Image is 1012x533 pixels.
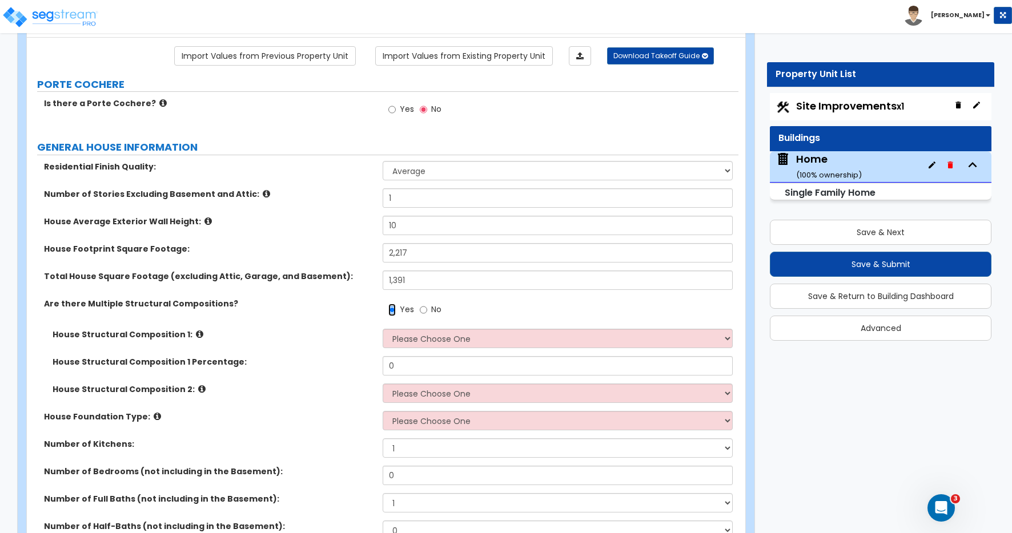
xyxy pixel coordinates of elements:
small: x1 [897,100,904,112]
a: Import the dynamic attributes value through Excel sheet [569,46,591,66]
span: Home [776,152,862,181]
label: Are there Multiple Structural Compositions? [44,298,374,309]
span: No [431,304,441,315]
span: Yes [400,304,414,315]
label: GENERAL HOUSE INFORMATION [37,140,738,155]
span: Yes [400,103,414,115]
a: Import the dynamic attribute values from existing properties. [375,46,553,66]
img: avatar.png [903,6,923,26]
label: Number of Kitchens: [44,438,374,450]
small: Single Family Home [785,186,876,199]
img: logo_pro_r.png [2,6,99,29]
button: Download Takeoff Guide [607,47,714,64]
label: House Structural Composition 1: [53,329,374,340]
span: No [431,103,441,115]
label: Is there a Porte Cochere? [44,98,374,109]
div: Buildings [778,132,983,145]
i: click for more info! [204,217,212,225]
img: Construction.png [776,100,790,115]
div: Property Unit List [776,68,986,81]
label: Number of Stories Excluding Basement and Attic: [44,188,374,200]
label: House Structural Composition 1 Percentage: [53,356,374,368]
input: Yes [388,103,396,116]
i: click for more info! [198,385,206,393]
label: Total House Square Footage (excluding Attic, Garage, and Basement): [44,270,374,282]
label: House Footprint Square Footage: [44,243,374,255]
a: Import the dynamic attribute values from previous properties. [174,46,356,66]
iframe: Intercom live chat [927,494,955,522]
label: Number of Bedrooms (not including in the Basement): [44,466,374,477]
input: No [420,103,427,116]
span: 3 [951,494,960,503]
i: click for more info! [159,99,167,107]
b: [PERSON_NAME] [931,11,985,19]
label: PORTE COCHERE [37,77,738,92]
span: Download Takeoff Guide [613,51,700,60]
label: House Foundation Type: [44,411,374,422]
label: House Average Exterior Wall Height: [44,216,374,227]
i: click for more info! [263,189,270,198]
img: building.svg [776,152,790,167]
i: click for more info! [196,330,203,338]
span: Site Improvements [796,99,904,113]
label: Number of Half-Baths (not including in the Basement): [44,520,374,532]
button: Save & Return to Building Dashboard [770,284,991,309]
div: Home [796,152,862,181]
input: Yes [388,304,396,316]
small: ( 100 % ownership) [796,169,862,180]
button: Save & Submit [770,252,991,277]
label: Number of Full Baths (not including in the Basement): [44,493,374,504]
button: Save & Next [770,220,991,245]
input: No [420,304,427,316]
button: Advanced [770,316,991,341]
label: House Structural Composition 2: [53,383,374,395]
i: click for more info! [154,412,161,421]
label: Residential Finish Quality: [44,161,374,172]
